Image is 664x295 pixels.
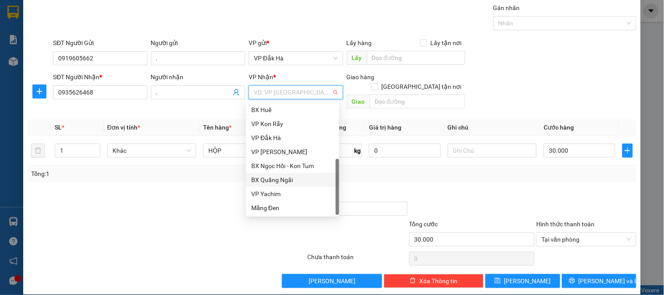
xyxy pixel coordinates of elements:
[282,274,382,288] button: [PERSON_NAME]
[419,276,457,286] span: Xóa Thông tin
[249,100,343,110] div: Văn phòng không hợp lệ
[246,103,339,117] div: BX Huế
[31,169,257,179] div: Tổng: 1
[246,117,339,131] div: VP Kon Rẫy
[251,161,334,171] div: BX Ngọc Hồi - Kon Tum
[306,252,408,267] div: Chưa thanh toán
[249,74,273,81] span: VP Nhận
[107,124,140,131] span: Đơn vị tính
[562,274,636,288] button: printer[PERSON_NAME] và In
[33,88,46,95] span: plus
[254,52,337,65] span: VP Đắk Hà
[203,124,232,131] span: Tên hàng
[410,277,416,284] span: delete
[347,51,367,65] span: Lấy
[369,124,401,131] span: Giá trị hàng
[347,39,372,46] span: Lấy hàng
[347,74,375,81] span: Giao hàng
[246,187,339,201] div: VP Yachim
[251,175,334,185] div: BX Quãng Ngãi
[233,89,240,96] span: user-add
[448,144,537,158] input: Ghi Chú
[203,144,292,158] input: VD: Bàn, Ghế
[623,147,632,154] span: plus
[31,144,45,158] button: delete
[249,38,343,48] div: VP gửi
[493,4,520,11] label: Gán nhãn
[53,38,147,48] div: SĐT Người Gửi
[347,95,370,109] span: Giao
[251,133,334,143] div: VP Đắk Hà
[246,173,339,187] div: BX Quãng Ngãi
[32,84,46,98] button: plus
[246,145,339,159] div: VP Thành Thái
[309,276,355,286] span: [PERSON_NAME]
[622,144,633,158] button: plus
[536,221,594,228] label: Hình thức thanh toán
[485,274,560,288] button: save[PERSON_NAME]
[251,189,334,199] div: VP Yachim
[151,72,245,82] div: Người nhận
[246,159,339,173] div: BX Ngọc Hồi - Kon Tum
[53,72,147,82] div: SĐT Người Nhận
[544,124,574,131] span: Cước hàng
[151,38,245,48] div: Người gửi
[569,277,575,284] span: printer
[409,221,438,228] span: Tổng cước
[384,274,484,288] button: deleteXóa Thông tin
[353,144,362,158] span: kg
[251,203,334,213] div: Măng Đen
[369,144,441,158] input: 0
[370,95,465,109] input: Dọc đường
[246,201,339,215] div: Măng Đen
[246,131,339,145] div: VP Đắk Hà
[427,38,465,48] span: Lấy tận nơi
[251,105,334,115] div: BX Huế
[378,82,465,91] span: [GEOGRAPHIC_DATA] tận nơi
[495,277,501,284] span: save
[112,144,191,157] span: Khác
[504,276,551,286] span: [PERSON_NAME]
[367,51,465,65] input: Dọc đường
[251,119,334,129] div: VP Kon Rẫy
[579,276,640,286] span: [PERSON_NAME] và In
[251,147,334,157] div: VP [PERSON_NAME]
[444,119,540,136] th: Ghi chú
[541,233,631,246] span: Tại văn phòng
[55,124,62,131] span: SL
